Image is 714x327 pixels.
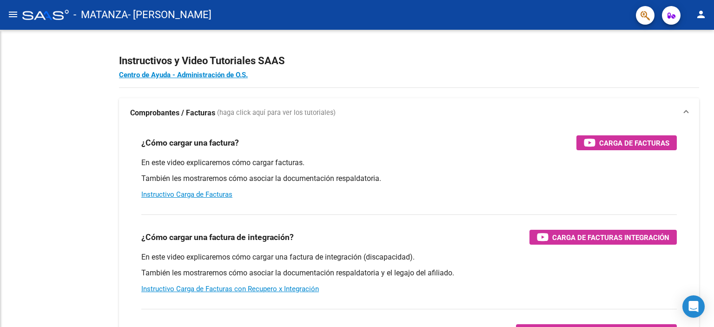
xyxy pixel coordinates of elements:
[141,136,239,149] h3: ¿Cómo cargar una factura?
[599,137,669,149] span: Carga de Facturas
[576,135,677,150] button: Carga de Facturas
[141,285,319,293] a: Instructivo Carga de Facturas con Recupero x Integración
[141,252,677,262] p: En este video explicaremos cómo cargar una factura de integración (discapacidad).
[119,98,699,128] mat-expansion-panel-header: Comprobantes / Facturas (haga click aquí para ver los tutoriales)
[119,52,699,70] h2: Instructivos y Video Tutoriales SAAS
[119,71,248,79] a: Centro de Ayuda - Administración de O.S.
[695,9,707,20] mat-icon: person
[141,231,294,244] h3: ¿Cómo cargar una factura de integración?
[141,158,677,168] p: En este video explicaremos cómo cargar facturas.
[128,5,212,25] span: - [PERSON_NAME]
[7,9,19,20] mat-icon: menu
[141,190,232,199] a: Instructivo Carga de Facturas
[141,268,677,278] p: También les mostraremos cómo asociar la documentación respaldatoria y el legajo del afiliado.
[529,230,677,245] button: Carga de Facturas Integración
[217,108,336,118] span: (haga click aquí para ver los tutoriales)
[552,232,669,243] span: Carga de Facturas Integración
[73,5,128,25] span: - MATANZA
[130,108,215,118] strong: Comprobantes / Facturas
[141,174,677,184] p: También les mostraremos cómo asociar la documentación respaldatoria.
[682,295,705,318] div: Open Intercom Messenger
